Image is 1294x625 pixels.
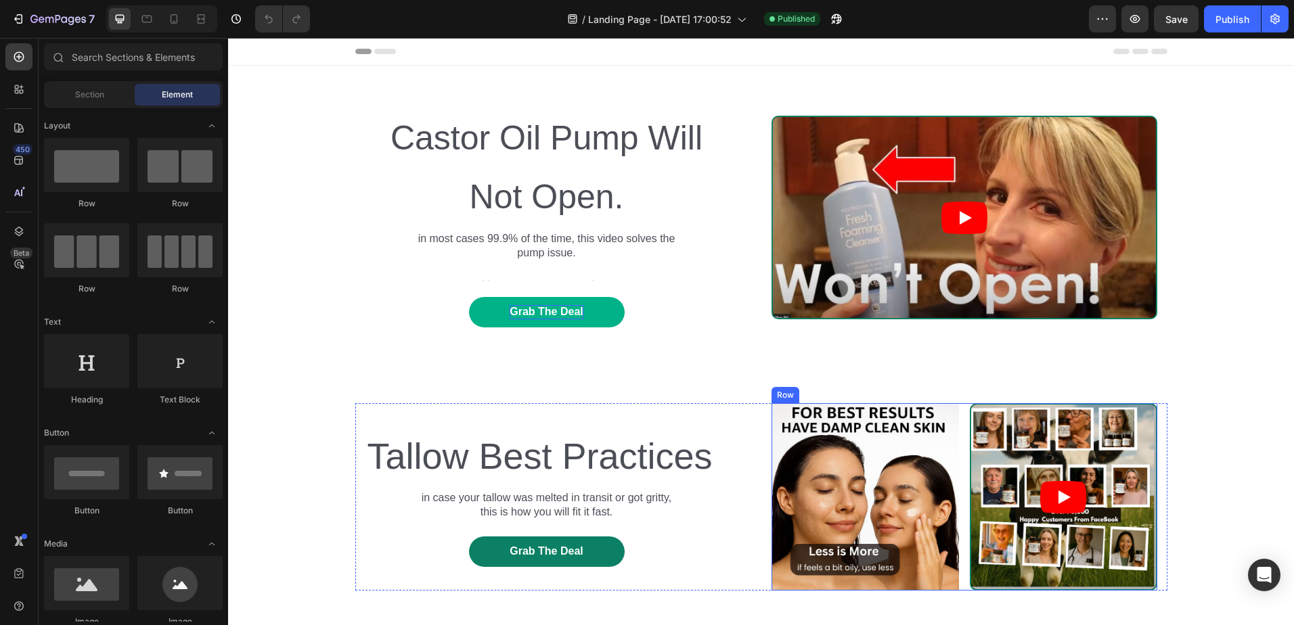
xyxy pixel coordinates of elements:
[201,115,223,137] span: Toggle open
[201,422,223,444] span: Toggle open
[241,499,397,529] button: Grab The Deal
[44,43,223,70] input: Search Sections & Elements
[44,283,129,295] div: Row
[812,443,858,476] button: Play
[282,507,355,521] div: Grab The Deal
[10,248,32,258] div: Beta
[546,351,568,363] div: Row
[1215,12,1249,26] div: Publish
[1248,559,1280,591] div: Open Intercom Messenger
[241,259,397,290] button: Grab The Deal
[89,11,95,27] p: 7
[13,144,32,155] div: 450
[228,38,1294,625] iframe: Design area
[255,5,310,32] div: Undo/Redo
[44,427,69,439] span: Button
[137,394,223,406] div: Text Block
[44,394,129,406] div: Heading
[44,316,61,328] span: Text
[137,505,223,517] div: Button
[44,120,70,132] span: Layout
[201,533,223,555] span: Toggle open
[44,198,129,210] div: Row
[1154,5,1199,32] button: Save
[582,12,585,26] span: /
[713,164,759,196] button: Play
[162,89,193,101] span: Element
[189,453,449,482] p: in case your tallow was melted in transit or got gritty, this is how you will fit it fast.
[1204,5,1261,32] button: Publish
[44,505,129,517] div: Button
[1165,14,1188,25] span: Save
[282,267,355,281] div: Grab The Deal
[778,13,815,25] span: Published
[44,538,68,550] span: Media
[201,311,223,333] span: Toggle open
[137,198,223,210] div: Row
[75,89,104,101] span: Section
[543,365,731,553] img: gempages_534899256830460943-7f20e4ce-1897-4b02-9db9-a1063e5fa697.jpg
[5,5,101,32] button: 7
[137,283,223,295] div: Row
[588,12,732,26] span: Landing Page - [DATE] 17:00:52
[139,398,484,438] span: Tallow Best Practices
